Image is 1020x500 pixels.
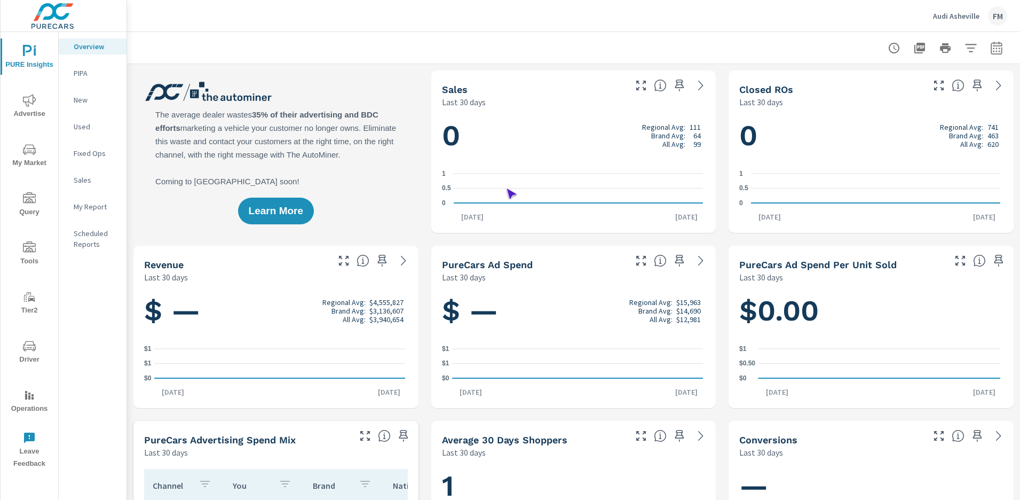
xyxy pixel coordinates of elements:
[960,140,983,149] p: All Avg:
[59,119,126,135] div: Used
[442,446,486,459] p: Last 30 days
[930,427,947,444] button: Make Fullscreen
[59,65,126,81] div: PIPA
[654,254,667,267] span: Total cost of media for all PureCars channels for the selected dealership group over the selected...
[369,307,404,315] p: $3,136,607
[144,345,152,353] text: $1
[739,345,747,353] text: $1
[357,427,374,444] button: Make Fullscreen
[59,225,126,252] div: Scheduled Reports
[249,206,303,216] span: Learn More
[990,427,1007,444] a: See more details in report
[676,315,701,324] p: $12,981
[369,315,404,324] p: $3,940,654
[692,252,709,269] a: See more details in report
[638,307,673,315] p: Brand Avg:
[154,387,192,397] p: [DATE]
[1,32,58,474] div: nav menu
[144,374,152,382] text: $0
[969,427,986,444] span: Save this to your personalized report
[442,345,449,353] text: $1
[751,212,788,222] p: [DATE]
[331,307,366,315] p: Brand Avg:
[960,37,982,59] button: Apply Filters
[629,298,673,307] p: Regional Avg:
[144,259,184,270] h5: Revenue
[952,252,969,269] button: Make Fullscreen
[442,259,533,270] h5: PureCars Ad Spend
[642,123,685,131] p: Regional Avg:
[739,96,783,108] p: Last 30 days
[144,360,152,368] text: $1
[395,427,412,444] span: Save this to your personalized report
[59,145,126,161] div: Fixed Ops
[987,140,999,149] p: 620
[739,170,743,177] text: 1
[393,480,430,491] p: National
[952,429,964,442] span: The number of dealer-specified goals completed by a visitor. [Source: This data is provided by th...
[313,480,350,491] p: Brand
[987,131,999,140] p: 463
[988,6,1007,26] div: FM
[758,387,796,397] p: [DATE]
[238,198,314,224] button: Learn More
[739,293,1003,329] h1: $0.00
[59,38,126,54] div: Overview
[949,131,983,140] p: Brand Avg:
[930,77,947,94] button: Make Fullscreen
[935,37,956,59] button: Print Report
[966,212,1003,222] p: [DATE]
[671,427,688,444] span: Save this to your personalized report
[442,170,446,177] text: 1
[59,92,126,108] div: New
[739,360,755,368] text: $0.50
[442,374,449,382] text: $0
[74,121,118,132] p: Used
[986,37,1007,59] button: Select Date Range
[442,96,486,108] p: Last 30 days
[632,77,650,94] button: Make Fullscreen
[442,293,706,329] h1: $ —
[692,77,709,94] a: See more details in report
[4,45,55,71] span: PURE Insights
[374,252,391,269] span: Save this to your personalized report
[969,77,986,94] span: Save this to your personalized report
[952,79,964,92] span: Number of Repair Orders Closed by the selected dealership group over the selected time range. [So...
[144,293,408,329] h1: $ —
[654,429,667,442] span: A rolling 30 day total of daily Shoppers on the dealership website, averaged over the selected da...
[74,175,118,185] p: Sales
[144,271,188,284] p: Last 30 days
[4,143,55,169] span: My Market
[442,118,706,154] h1: 0
[693,140,701,149] p: 99
[676,307,701,315] p: $14,690
[739,374,747,382] text: $0
[662,140,685,149] p: All Avg:
[357,254,369,267] span: Total sales revenue over the selected date range. [Source: This data is sourced from the dealer’s...
[4,241,55,268] span: Tools
[369,298,404,307] p: $4,555,827
[693,131,701,140] p: 64
[454,212,491,222] p: [DATE]
[442,199,446,207] text: 0
[370,387,408,397] p: [DATE]
[990,77,1007,94] a: See more details in report
[690,123,701,131] p: 111
[442,84,468,95] h5: Sales
[668,212,705,222] p: [DATE]
[933,11,979,21] p: Audi Asheville
[4,340,55,366] span: Driver
[378,429,391,442] span: This table looks at how you compare to the amount of budget you spend per channel as opposed to y...
[987,123,999,131] p: 741
[739,434,797,446] h5: Conversions
[442,271,486,284] p: Last 30 days
[233,480,270,491] p: You
[739,118,1003,154] h1: 0
[74,95,118,105] p: New
[651,131,685,140] p: Brand Avg:
[144,446,188,459] p: Last 30 days
[74,228,118,249] p: Scheduled Reports
[940,123,983,131] p: Regional Avg:
[4,291,55,317] span: Tier2
[692,427,709,444] a: See more details in report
